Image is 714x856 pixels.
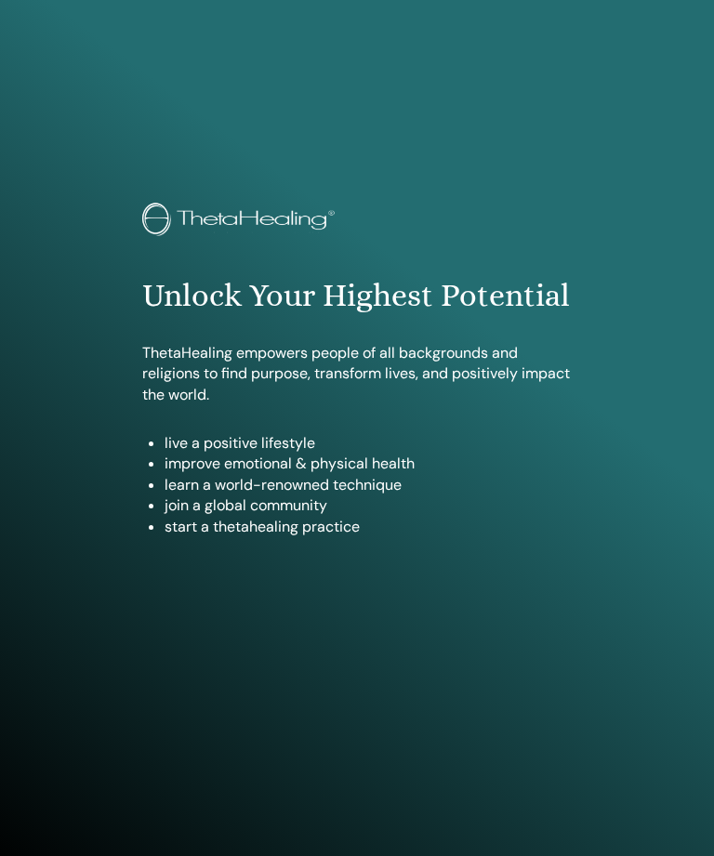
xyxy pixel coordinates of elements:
[165,495,572,516] li: join a global community
[165,433,572,454] li: live a positive lifestyle
[142,277,572,315] h1: Unlock Your Highest Potential
[165,454,572,474] li: improve emotional & physical health
[165,475,572,495] li: learn a world-renowned technique
[165,517,572,537] li: start a thetahealing practice
[142,343,572,405] p: ThetaHealing empowers people of all backgrounds and religions to find purpose, transform lives, a...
